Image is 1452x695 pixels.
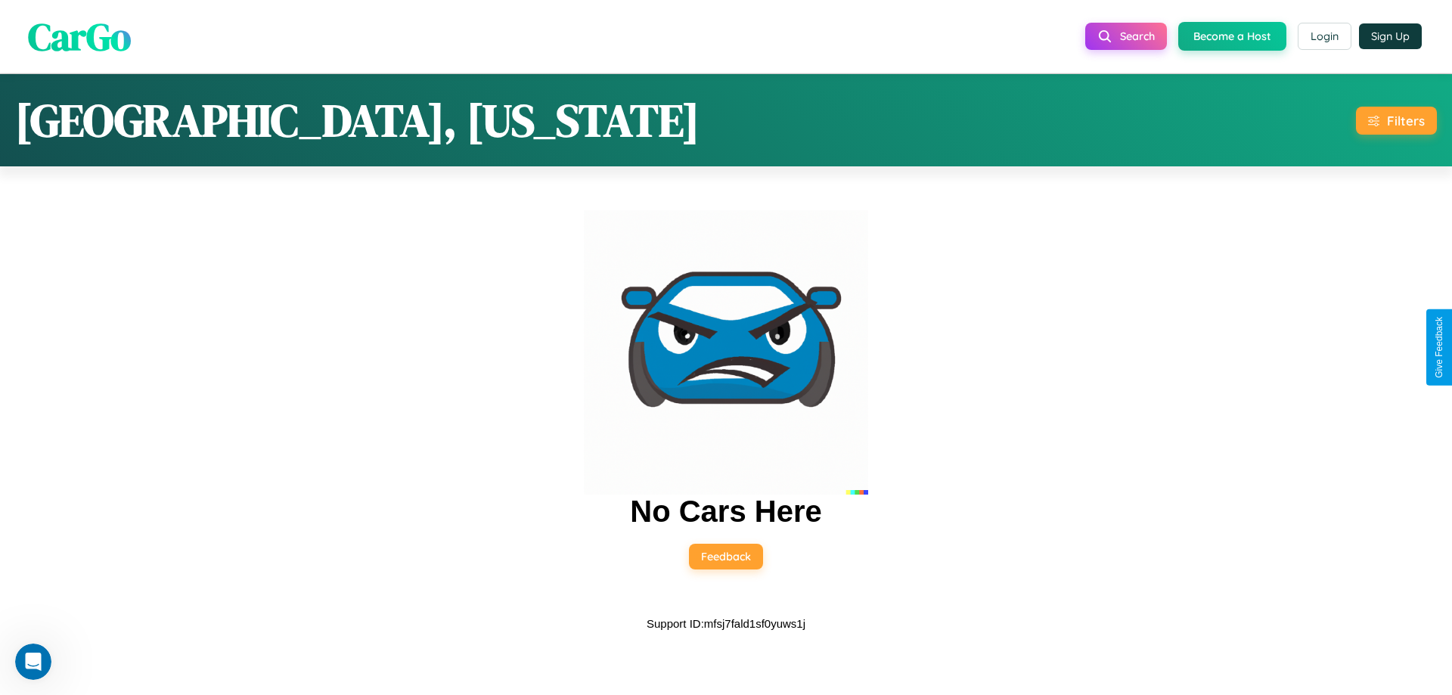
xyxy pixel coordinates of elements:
span: Search [1120,29,1155,43]
p: Support ID: mfsj7fald1sf0yuws1j [647,613,805,634]
iframe: Intercom live chat [15,644,51,680]
span: CarGo [28,10,131,62]
h2: No Cars Here [630,495,821,529]
button: Filters [1356,107,1437,135]
button: Login [1298,23,1351,50]
h1: [GEOGRAPHIC_DATA], [US_STATE] [15,89,700,151]
img: car [584,210,868,495]
button: Become a Host [1178,22,1286,51]
button: Search [1085,23,1167,50]
button: Feedback [689,544,763,569]
div: Give Feedback [1434,317,1444,378]
div: Filters [1387,113,1425,129]
button: Sign Up [1359,23,1422,49]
